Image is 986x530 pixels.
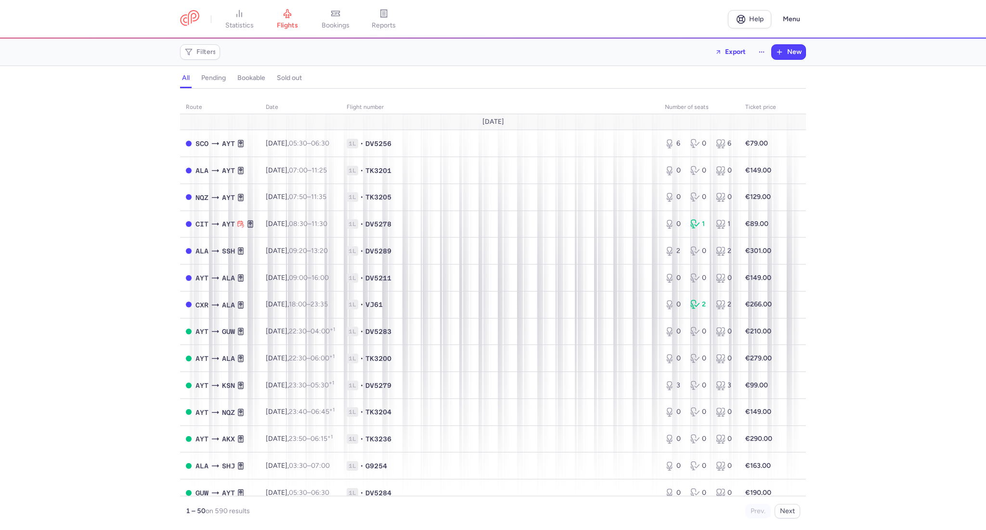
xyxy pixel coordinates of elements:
span: – [289,166,327,174]
span: • [360,461,363,471]
div: 2 [690,300,708,309]
span: AYT [222,192,235,203]
span: [DATE], [266,166,327,174]
time: 07:00 [311,462,330,470]
span: – [289,462,330,470]
button: New [772,45,805,59]
span: ALA [195,461,208,471]
button: Menu [777,10,806,28]
span: CXR [195,300,208,310]
a: bookings [311,9,360,30]
strong: €99.00 [745,381,768,389]
a: reports [360,9,408,30]
span: CIT [195,219,208,229]
span: [DATE], [266,220,327,228]
span: 1L [347,166,358,175]
div: 0 [716,407,734,417]
time: 05:30 [289,139,307,147]
strong: €149.00 [745,274,771,282]
span: – [289,247,328,255]
span: DV5289 [365,246,391,256]
time: 06:00 [311,354,335,362]
span: AYT [222,219,235,229]
span: TK3205 [365,192,391,202]
th: number of seats [659,100,739,115]
span: • [360,192,363,202]
span: AYT [195,434,208,444]
time: 13:20 [311,247,328,255]
div: 0 [665,192,683,202]
th: Flight number [341,100,659,115]
th: Ticket price [739,100,782,115]
div: 0 [716,434,734,444]
time: 07:50 [289,193,307,201]
div: 0 [690,488,708,498]
button: Prev. [745,504,771,518]
span: SHJ [222,461,235,471]
span: Help [749,15,764,23]
span: ALA [222,300,235,310]
span: 1L [347,461,358,471]
span: VJ61 [365,300,383,309]
time: 09:20 [289,247,307,255]
strong: €279.00 [745,354,772,362]
span: 1L [347,139,358,148]
div: 0 [665,434,683,444]
span: DV5279 [365,381,391,390]
span: statistics [225,21,254,30]
div: 0 [716,192,734,202]
sup: +1 [329,380,334,386]
time: 05:30 [311,381,334,389]
sup: +1 [327,434,333,440]
h4: sold out [277,74,302,82]
span: SSH [222,246,235,256]
div: 0 [690,381,708,390]
time: 06:30 [311,489,329,497]
span: DV5278 [365,219,391,229]
span: [DATE], [266,354,335,362]
div: 0 [690,327,708,336]
span: ALA [222,273,235,283]
span: 1L [347,219,358,229]
time: 23:50 [289,435,307,443]
div: 0 [716,461,734,471]
a: statistics [215,9,263,30]
span: GUW [222,326,235,337]
span: ALA [195,165,208,176]
span: 1L [347,354,358,363]
span: [DATE], [266,193,326,201]
time: 05:30 [289,489,307,497]
span: DV5283 [365,327,391,336]
span: [DATE], [266,247,328,255]
span: flights [277,21,298,30]
strong: €129.00 [745,193,771,201]
button: Next [775,504,800,518]
span: • [360,327,363,336]
div: 0 [665,327,683,336]
div: 0 [665,488,683,498]
span: [DATE], [266,274,329,282]
div: 0 [716,354,734,363]
div: 0 [665,354,683,363]
strong: €79.00 [745,139,768,147]
span: – [289,435,333,443]
time: 16:00 [311,274,329,282]
strong: €149.00 [745,166,771,174]
span: AYT [195,273,208,283]
div: 6 [665,139,683,148]
div: 0 [716,327,734,336]
div: 0 [716,166,734,175]
span: • [360,381,363,390]
span: 1L [347,434,358,444]
time: 22:30 [289,354,307,362]
span: 1L [347,381,358,390]
div: 2 [716,246,734,256]
span: • [360,273,363,283]
span: • [360,300,363,309]
span: DV5211 [365,273,391,283]
th: date [260,100,341,115]
span: AYT [195,380,208,391]
sup: +1 [329,407,335,413]
h4: pending [201,74,226,82]
time: 08:30 [289,220,308,228]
